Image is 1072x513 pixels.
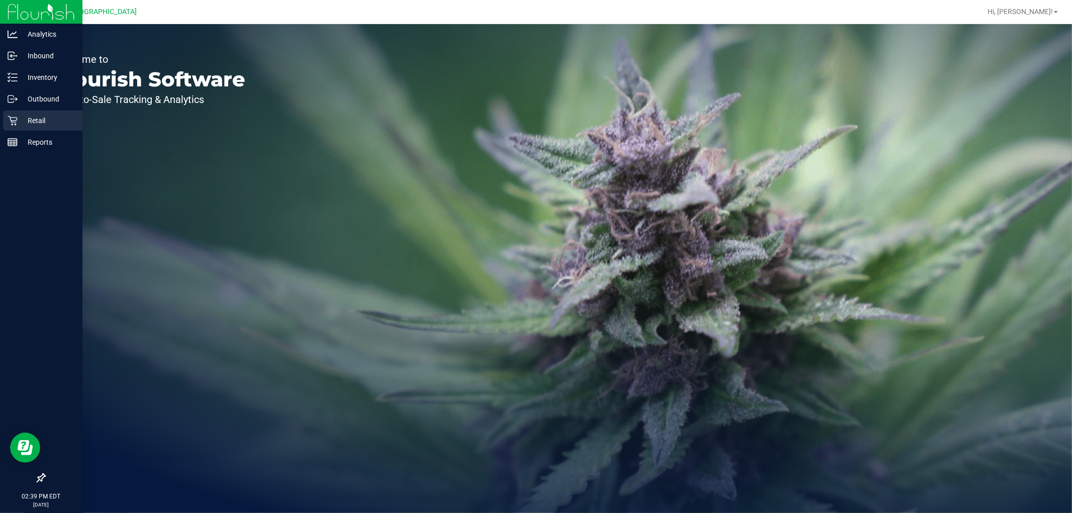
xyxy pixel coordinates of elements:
[54,69,245,89] p: Flourish Software
[988,8,1053,16] span: Hi, [PERSON_NAME]!
[5,501,78,508] p: [DATE]
[10,433,40,463] iframe: Resource center
[54,54,245,64] p: Welcome to
[18,115,78,127] p: Retail
[8,72,18,82] inline-svg: Inventory
[8,116,18,126] inline-svg: Retail
[18,93,78,105] p: Outbound
[8,51,18,61] inline-svg: Inbound
[18,28,78,40] p: Analytics
[54,94,245,105] p: Seed-to-Sale Tracking & Analytics
[8,29,18,39] inline-svg: Analytics
[68,8,137,16] span: [GEOGRAPHIC_DATA]
[18,50,78,62] p: Inbound
[5,492,78,501] p: 02:39 PM EDT
[18,71,78,83] p: Inventory
[8,94,18,104] inline-svg: Outbound
[8,137,18,147] inline-svg: Reports
[18,136,78,148] p: Reports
